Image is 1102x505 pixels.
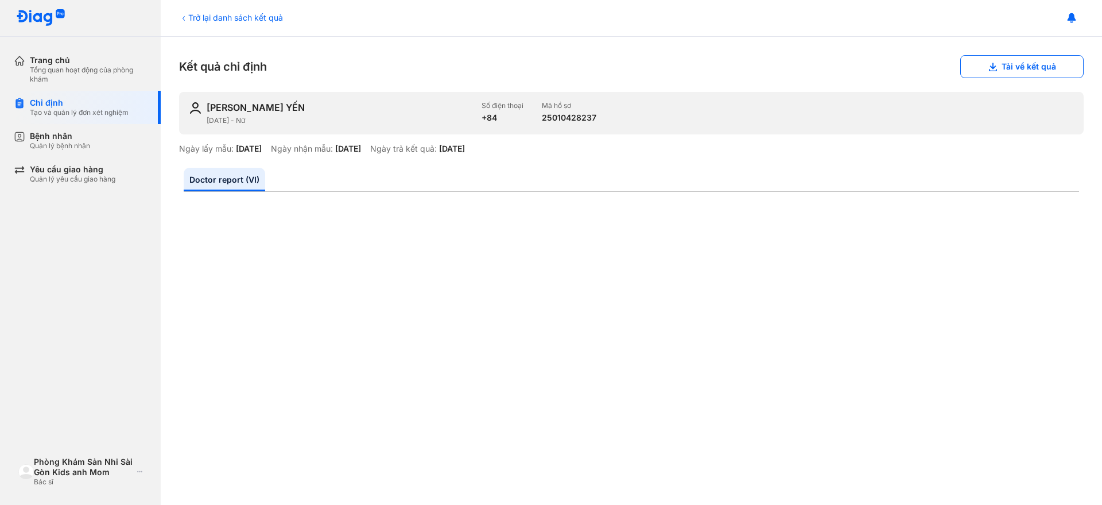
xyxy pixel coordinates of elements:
div: [DATE] [439,144,465,154]
div: Tổng quan hoạt động của phòng khám [30,65,147,84]
div: Trang chủ [30,55,147,65]
div: 25010428237 [542,113,596,123]
div: Yêu cầu giao hàng [30,164,115,175]
div: Số điện thoại [482,101,523,110]
div: Phòng Khám Sản Nhi Sài Gòn Kids anh Mom [34,457,133,477]
div: Ngày lấy mẫu: [179,144,234,154]
div: [PERSON_NAME] YẾN [207,101,305,114]
img: logo [18,464,34,480]
div: +84 [482,113,523,123]
div: Tạo và quản lý đơn xét nghiệm [30,108,129,117]
button: Tải về kết quả [960,55,1084,78]
div: Chỉ định [30,98,129,108]
div: Ngày nhận mẫu: [271,144,333,154]
div: Quản lý bệnh nhân [30,141,90,151]
div: Bệnh nhân [30,131,90,141]
div: Ngày trả kết quả: [370,144,437,154]
div: [DATE] [236,144,262,154]
div: [DATE] - Nữ [207,116,472,125]
div: Mã hồ sơ [542,101,596,110]
div: Quản lý yêu cầu giao hàng [30,175,115,184]
div: Kết quả chỉ định [179,55,1084,78]
div: [DATE] [335,144,361,154]
div: Trở lại danh sách kết quả [179,11,283,24]
img: user-icon [188,101,202,115]
img: logo [16,9,65,27]
a: Doctor report (VI) [184,168,265,191]
div: Bác sĩ [34,477,133,487]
